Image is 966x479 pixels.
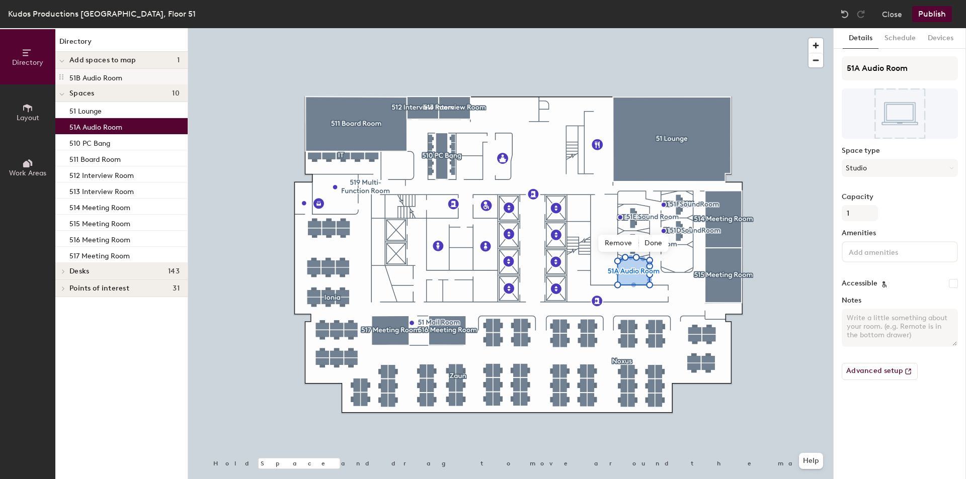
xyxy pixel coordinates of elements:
[69,284,129,293] span: Points of interest
[842,193,958,201] label: Capacity
[69,56,136,64] span: Add spaces to map
[177,56,180,64] span: 1
[69,120,122,132] p: 51A Audio Room
[69,104,102,116] p: 51 Lounge
[842,88,958,139] img: The space named 51A Audio Room
[69,71,122,82] p: 51B Audio Room
[69,217,130,228] p: 515 Meeting Room
[840,9,850,19] img: Undo
[69,267,89,275] span: Desks
[69,184,134,196] p: 513 Interview Room
[8,8,196,20] div: Kudos Productions [GEOGRAPHIC_DATA], Floor 51
[9,169,46,177] span: Work Areas
[599,235,639,252] span: Remove
[172,89,180,98] span: 10
[638,235,668,252] span: Done
[173,284,180,293] span: 31
[69,89,95,98] span: Spaces
[842,147,958,155] label: Space type
[69,201,130,212] p: 514 Meeting Room
[842,297,958,305] label: Notes
[842,229,958,237] label: Amenities
[878,28,922,49] button: Schedule
[922,28,959,49] button: Devices
[17,114,39,122] span: Layout
[69,233,130,244] p: 516 Meeting Room
[847,245,937,257] input: Add amenities
[856,9,866,19] img: Redo
[55,36,188,52] h1: Directory
[882,6,902,22] button: Close
[12,58,43,67] span: Directory
[69,168,134,180] p: 512 Interview Room
[799,453,823,469] button: Help
[842,279,877,288] label: Accessible
[843,28,878,49] button: Details
[842,159,958,177] button: Studio
[69,249,130,260] p: 517 Meeting Room
[168,267,180,275] span: 143
[912,6,952,22] button: Publish
[69,136,110,148] p: 510 PC Bang
[842,363,918,380] button: Advanced setup
[69,152,121,164] p: 511 Board Room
